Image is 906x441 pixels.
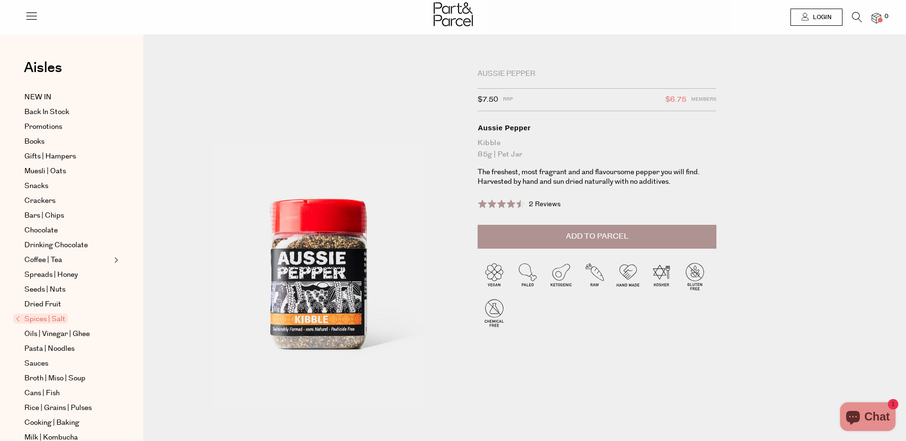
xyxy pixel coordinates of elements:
button: Expand/Collapse Coffee | Tea [112,254,118,266]
img: P_P-ICONS-Live_Bec_V11_Kosher.svg [645,260,678,293]
button: Add to Parcel [478,225,716,249]
span: Back In Stock [24,106,69,118]
a: Bars | Chips [24,210,111,221]
span: Login [810,13,831,21]
img: P_P-ICONS-Live_Bec_V11_Vegan.svg [478,260,511,293]
a: Crackers [24,195,111,207]
a: Rice | Grains | Pulses [24,402,111,414]
img: P_P-ICONS-Live_Bec_V11_Raw.svg [578,260,611,293]
img: P_P-ICONS-Live_Bec_V11_Chemical_Free.svg [478,296,511,329]
span: Rice | Grains | Pulses [24,402,92,414]
span: Drinking Chocolate [24,240,88,251]
a: Seeds | Nuts [24,284,111,295]
a: Snacks [24,180,111,192]
a: Pasta | Noodles [24,343,111,355]
a: Sauces [24,358,111,369]
span: Chocolate [24,225,58,236]
img: P_P-ICONS-Live_Bec_V11_Handmade.svg [611,260,645,293]
img: P_P-ICONS-Live_Bec_V11_Gluten_Free.svg [678,260,712,293]
span: $7.50 [478,94,498,106]
img: P_P-ICONS-Live_Bec_V11_Ketogenic.svg [544,260,578,293]
span: NEW IN [24,92,52,103]
span: Broth | Miso | Soup [24,373,85,384]
span: 2 Reviews [529,199,561,209]
a: Back In Stock [24,106,111,118]
span: Coffee | Tea [24,254,62,266]
span: Gifts | Hampers [24,151,76,162]
img: Aussie Pepper [172,73,463,416]
span: Promotions [24,121,62,133]
span: Dried Fruit [24,299,61,310]
span: Aisles [24,57,62,78]
div: Aussie Pepper [478,123,716,133]
span: Bars | Chips [24,210,64,221]
a: Login [790,9,842,26]
span: $6.75 [665,94,686,106]
a: Cans | Fish [24,388,111,399]
span: Crackers [24,195,55,207]
span: Sauces [24,358,48,369]
span: Add to Parcel [566,231,629,242]
span: Snacks [24,180,48,192]
span: Muesli | Oats [24,166,66,177]
span: Spices | Salt [13,314,68,324]
span: Oils | Vinegar | Ghee [24,328,90,340]
a: Spices | Salt [16,314,111,325]
a: Drinking Chocolate [24,240,111,251]
img: P_P-ICONS-Live_Bec_V11_Paleo.svg [511,260,544,293]
a: Muesli | Oats [24,166,111,177]
div: Kibble 85g | Pet Jar [478,137,716,160]
span: Pasta | Noodles [24,343,75,355]
span: Spreads | Honey [24,269,78,281]
a: Promotions [24,121,111,133]
div: Aussie Pepper [478,69,716,79]
span: RRP [503,94,513,106]
a: 0 [872,13,881,23]
a: Chocolate [24,225,111,236]
a: NEW IN [24,92,111,103]
inbox-online-store-chat: Shopify online store chat [837,402,898,433]
a: Broth | Miso | Soup [24,373,111,384]
a: Gifts | Hampers [24,151,111,162]
span: Cooking | Baking [24,417,79,429]
a: Spreads | Honey [24,269,111,281]
a: Books [24,136,111,147]
a: Cooking | Baking [24,417,111,429]
a: Oils | Vinegar | Ghee [24,328,111,340]
p: The freshest, most fragrant and and flavoursome pepper you will find. Harvested by hand and sun d... [478,168,716,187]
span: 0 [882,12,891,21]
a: Aisles [24,61,62,84]
span: Members [691,94,716,106]
img: Part&Parcel [434,2,473,26]
a: Coffee | Tea [24,254,111,266]
span: Seeds | Nuts [24,284,65,295]
span: Cans | Fish [24,388,60,399]
a: Dried Fruit [24,299,111,310]
span: Books [24,136,44,147]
